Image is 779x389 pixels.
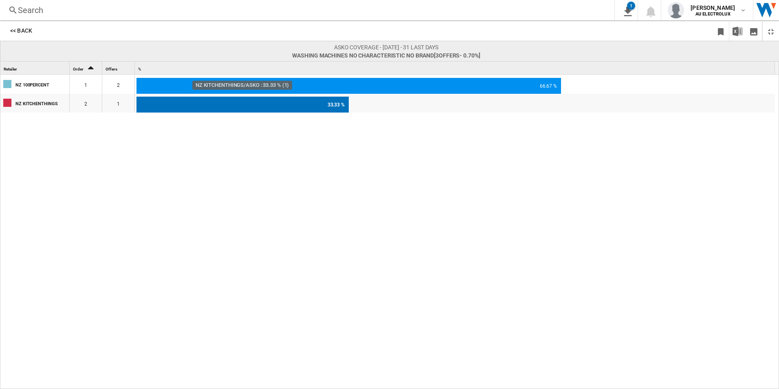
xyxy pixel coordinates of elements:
button: Bookmark this report [713,22,729,41]
button: << Back [3,23,39,38]
img: excel-24x24.png [733,27,742,36]
span: Washing machines No characteristic No brand [292,52,434,59]
span: Order [73,67,84,71]
b: AU ELECTROLUX [695,11,731,17]
div: Retailer Sort None [2,62,69,74]
img: profile.jpg [668,2,684,18]
span: % [138,67,141,71]
div: Sort Ascending [71,62,102,74]
div: Sort None [2,62,69,74]
div: 66.67 % [136,78,561,94]
div: NZ KITCHENTHINGS [15,95,69,112]
span: Retailer [4,67,17,71]
div: 2 [102,75,134,94]
div: 1 [102,94,134,113]
div: 2 [70,94,102,113]
div: % Sort None [136,62,775,74]
span: [3 ] [434,52,480,59]
div: 1 [627,2,635,10]
span: - 0.70% [460,52,478,59]
span: offers [439,52,460,59]
div: Order Sort Ascending [71,62,102,74]
button: Download as image [746,22,762,41]
span: [PERSON_NAME] [691,4,735,12]
button: Download in Excel [729,22,746,41]
button: Restore [763,22,779,41]
div: 33.33 % [136,97,349,113]
span: ASKO coverage - [DATE] - 31 last days [334,44,438,51]
div: 1 [70,75,102,94]
div: Sort None [136,62,775,74]
div: Offers Sort None [104,62,134,74]
span: Offers [106,67,117,71]
span: Sort Ascending [84,67,97,71]
div: NZ 100PERCENT [15,76,69,93]
div: Sort None [104,62,134,74]
div: Search [18,4,593,16]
